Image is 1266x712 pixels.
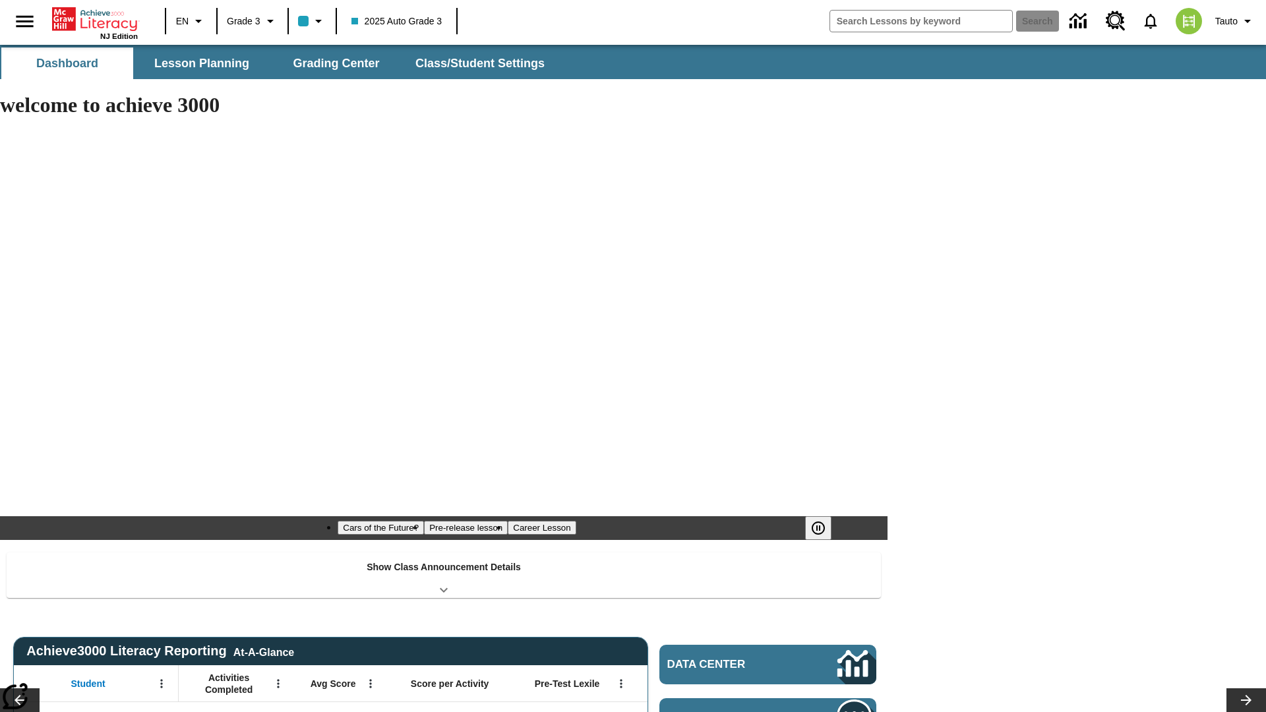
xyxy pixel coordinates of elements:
button: Grade: Grade 3, Select a grade [222,9,284,33]
button: Open Menu [611,674,631,694]
span: Dashboard [36,56,98,71]
p: Show Class Announcement Details [367,560,521,574]
a: Data Center [1062,3,1098,40]
span: Pre-Test Lexile [535,678,600,690]
img: avatar image [1176,8,1202,34]
div: At-A-Glance [233,644,294,659]
span: Activities Completed [185,672,272,696]
a: Resource Center, Will open in new tab [1098,3,1133,39]
button: Pause [805,516,831,540]
input: search field [830,11,1012,32]
span: Score per Activity [411,678,489,690]
span: Grading Center [293,56,379,71]
span: Grade 3 [227,15,260,28]
a: Notifications [1133,4,1168,38]
button: Language: EN, Select a language [170,9,212,33]
button: Lesson carousel, Next [1226,688,1266,712]
button: Select a new avatar [1168,4,1210,38]
span: Tauto [1215,15,1238,28]
button: Grading Center [270,47,402,79]
span: EN [176,15,189,28]
button: Slide 1 Cars of the Future? [338,521,424,535]
button: Lesson Planning [136,47,268,79]
a: Home [52,6,138,32]
a: Data Center [659,645,876,684]
span: Avg Score [311,678,356,690]
div: Show Class Announcement Details [7,552,881,598]
span: Class/Student Settings [415,56,545,71]
button: Class/Student Settings [405,47,555,79]
button: Open side menu [5,2,44,41]
button: Slide 2 Pre-release lesson [424,521,508,535]
span: Data Center [667,658,792,671]
button: Open Menu [268,674,288,694]
span: 2025 Auto Grade 3 [351,15,442,28]
div: Home [52,5,138,40]
span: Achieve3000 Literacy Reporting [26,643,294,659]
button: Class color is light blue. Change class color [293,9,332,33]
span: Lesson Planning [154,56,249,71]
button: Dashboard [1,47,133,79]
button: Profile/Settings [1210,9,1261,33]
span: NJ Edition [100,32,138,40]
button: Slide 3 Career Lesson [508,521,576,535]
div: Pause [805,516,845,540]
span: Student [71,678,105,690]
button: Open Menu [361,674,380,694]
button: Open Menu [152,674,171,694]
